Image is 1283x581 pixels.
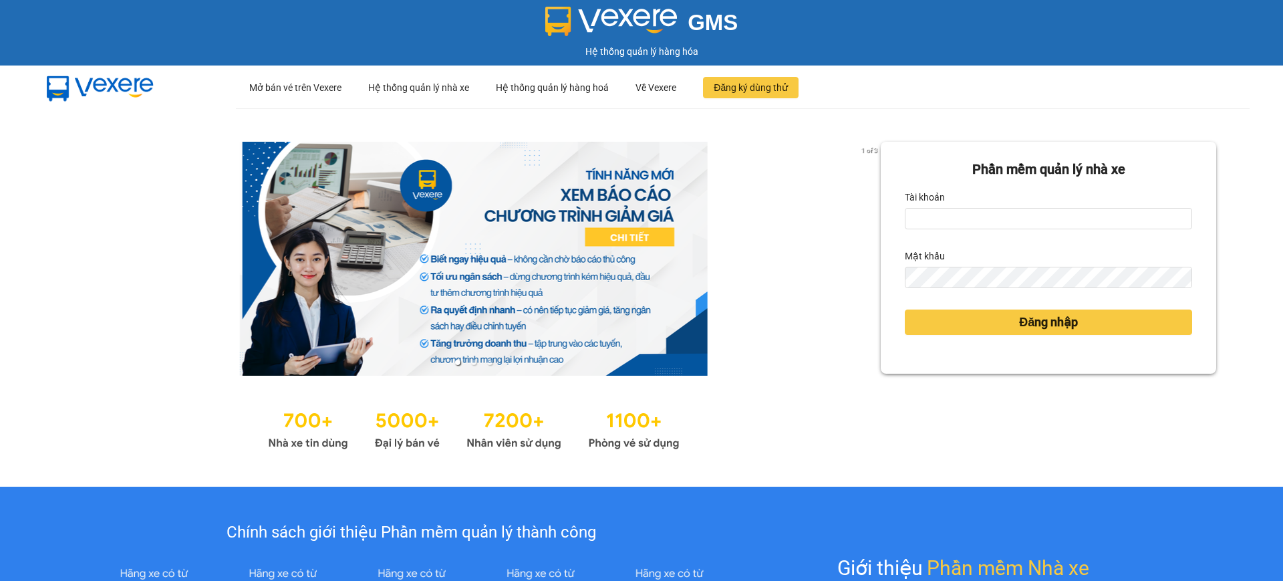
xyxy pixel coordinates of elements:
[545,7,678,36] img: logo 2
[496,66,609,109] div: Hệ thống quản lý hàng hoá
[67,142,86,376] button: previous slide / item
[905,310,1192,335] button: Đăng nhập
[714,80,788,95] span: Đăng ký dùng thử
[1019,313,1078,332] span: Đăng nhập
[33,66,167,110] img: mbUUG5Q.png
[635,66,676,109] div: Về Vexere
[368,66,469,109] div: Hệ thống quản lý nhà xe
[703,77,799,98] button: Đăng ký dùng thử
[905,245,945,267] label: Mật khẩu
[471,360,476,365] li: slide item 2
[905,208,1192,229] input: Tài khoản
[905,187,945,208] label: Tài khoản
[487,360,492,365] li: slide item 3
[90,520,733,546] div: Chính sách giới thiệu Phần mềm quản lý thành công
[905,267,1192,288] input: Mật khẩu
[455,360,460,365] li: slide item 1
[545,20,738,31] a: GMS
[249,66,341,109] div: Mở bán vé trên Vexere
[3,44,1280,59] div: Hệ thống quản lý hàng hóa
[268,402,680,453] img: Statistics.png
[905,159,1192,180] div: Phần mềm quản lý nhà xe
[862,142,881,376] button: next slide / item
[688,10,738,35] span: GMS
[857,142,881,159] p: 1 of 3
